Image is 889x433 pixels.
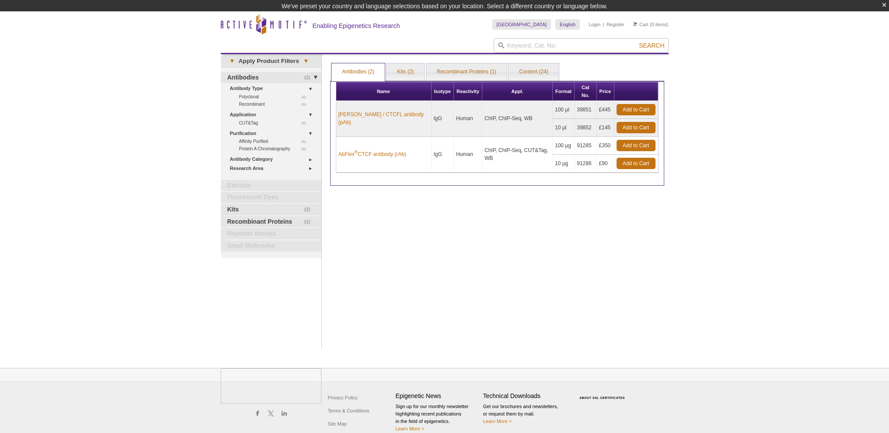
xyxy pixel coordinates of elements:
td: 100 µl [553,101,575,119]
h2: Enabling Epigenetics Research [313,22,400,30]
th: Format [553,82,575,101]
td: Human [454,137,482,173]
td: ChIP, ChIP-Seq, WB [482,101,553,137]
td: IgG [432,101,454,137]
a: Recombinant Proteins (1) [426,63,507,81]
button: Search [636,42,667,49]
span: (2) [304,204,315,215]
a: Content (24) [509,63,559,81]
a: (1)Polyclonal [239,93,311,100]
a: Learn More > [396,426,425,431]
a: Add to Cart [617,140,655,151]
h4: Epigenetic News [396,392,479,400]
a: (1)CUT&Tag [239,119,311,127]
a: Small Molecules [221,240,321,252]
a: (2)Antibodies [221,72,321,83]
span: (1) [302,145,311,152]
span: ▾ [299,57,313,65]
th: Name [336,82,432,101]
h4: Technical Downloads [483,392,566,400]
p: Get our brochures and newsletters, or request them by mail. [483,403,566,425]
a: Research Area [230,164,316,173]
a: Reporter Assays [221,228,321,239]
span: (1) [302,119,311,127]
a: Extracts [221,180,321,191]
a: Terms & Conditions [326,404,372,417]
a: Cart [633,21,648,28]
table: Click to Verify - This site chose Symantec SSL for secure e-commerce and confidential communicati... [571,384,636,403]
a: (1)Protein A Chromatography [239,145,311,152]
li: | [603,19,604,30]
th: Isotype [432,82,454,101]
input: Keyword, Cat. No. [494,38,669,53]
a: English [555,19,580,30]
a: Fluorescent Dyes [221,192,321,203]
a: Add to Cart [617,104,655,115]
a: (1)Recombinant [239,100,311,108]
td: Human [454,101,482,137]
td: 10 µg [553,155,575,173]
td: 39851 [575,101,596,119]
a: ABOUT SSL CERTIFICATES [579,396,625,399]
span: (1) [302,138,311,145]
img: Your Cart [633,22,637,26]
a: Antibody Type [230,84,316,93]
img: Active Motif, [221,368,321,404]
a: Antibody Category [230,155,316,164]
a: (1)Recombinant Proteins [221,216,321,228]
td: £350 [597,137,614,155]
td: IgG [432,137,454,173]
sup: ® [355,150,358,155]
span: (1) [302,100,311,108]
td: 91286 [575,155,596,173]
td: 100 µg [553,137,575,155]
span: (2) [304,72,315,83]
td: £445 [597,101,614,119]
a: Login [589,21,600,28]
span: ▾ [225,57,239,65]
th: Appl. [482,82,553,101]
a: Antibodies (2) [331,63,385,81]
span: (1) [302,93,311,100]
td: 10 µl [553,119,575,137]
td: 91285 [575,137,596,155]
li: (0 items) [633,19,669,30]
p: Sign up for our monthly newsletter highlighting recent publications in the field of epigenetics. [396,403,479,433]
a: ▾Apply Product Filters▾ [221,54,321,68]
a: Add to Cart [617,122,655,133]
th: Cat No. [575,82,596,101]
td: 39852 [575,119,596,137]
td: £145 [597,119,614,137]
td: ChIP, ChIP-Seq, CUT&Tag, WB [482,137,553,173]
a: [GEOGRAPHIC_DATA] [492,19,551,30]
a: Privacy Policy [326,391,360,404]
a: Kits (2) [387,63,424,81]
a: (2)Kits [221,204,321,215]
a: [PERSON_NAME] / CTCFL antibody (pAb) [338,111,429,126]
a: Purification [230,129,316,138]
a: (1)Affinity Purified [239,138,311,145]
a: AbFlex®CTCF antibody (rAb) [338,150,406,158]
th: Price [597,82,614,101]
span: Search [639,42,664,49]
td: £90 [597,155,614,173]
a: Application [230,110,316,119]
span: (1) [304,216,315,228]
a: Add to Cart [617,158,655,169]
a: Site Map [326,417,349,430]
a: Register [607,21,624,28]
th: Reactivity [454,82,482,101]
a: Learn More > [483,419,512,424]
